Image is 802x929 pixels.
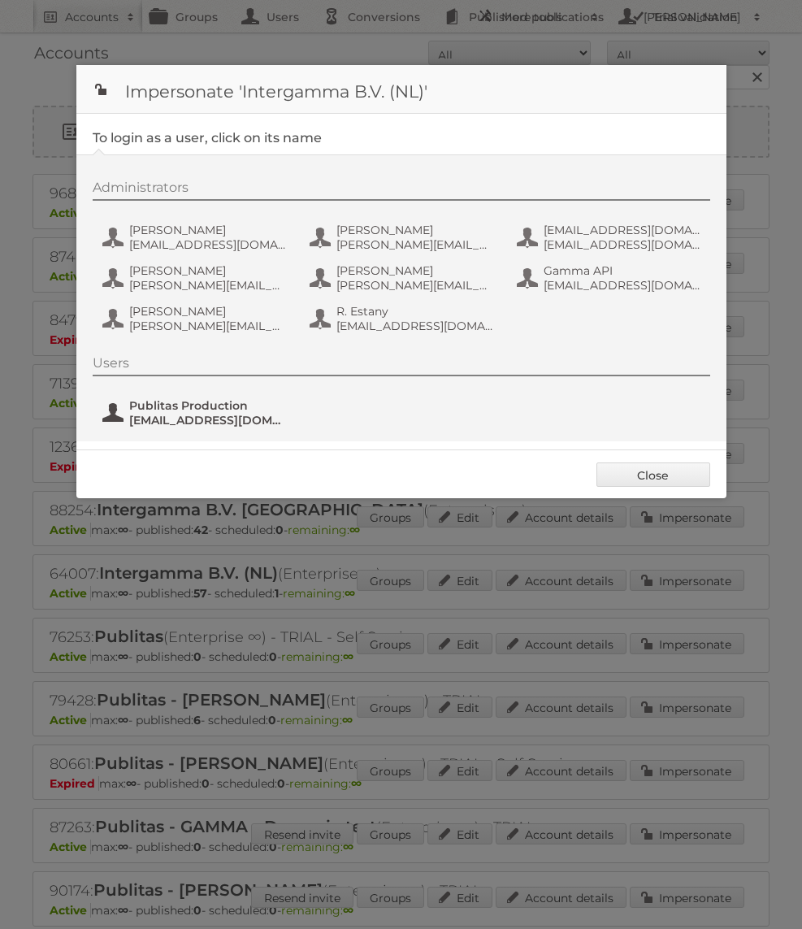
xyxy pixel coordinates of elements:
[93,180,710,201] div: Administrators
[101,221,292,254] button: [PERSON_NAME] [EMAIL_ADDRESS][DOMAIN_NAME]
[93,130,322,145] legend: To login as a user, click on its name
[544,278,701,293] span: [EMAIL_ADDRESS][DOMAIN_NAME]
[308,262,499,294] button: [PERSON_NAME] [PERSON_NAME][EMAIL_ADDRESS][DOMAIN_NAME]
[129,237,287,252] span: [EMAIL_ADDRESS][DOMAIN_NAME]
[308,221,499,254] button: [PERSON_NAME] [PERSON_NAME][EMAIL_ADDRESS][DOMAIN_NAME]
[129,304,287,319] span: [PERSON_NAME]
[101,262,292,294] button: [PERSON_NAME] [PERSON_NAME][EMAIL_ADDRESS][DOMAIN_NAME]
[93,355,710,376] div: Users
[76,65,726,114] h1: Impersonate 'Intergamma B.V. (NL)'
[544,223,701,237] span: [EMAIL_ADDRESS][DOMAIN_NAME]
[336,304,494,319] span: R. Estany
[336,263,494,278] span: [PERSON_NAME]
[336,237,494,252] span: [PERSON_NAME][EMAIL_ADDRESS][DOMAIN_NAME]
[129,413,287,428] span: [EMAIL_ADDRESS][DOMAIN_NAME]
[544,263,701,278] span: Gamma API
[129,223,287,237] span: [PERSON_NAME]
[129,319,287,333] span: [PERSON_NAME][EMAIL_ADDRESS][DOMAIN_NAME]
[129,278,287,293] span: [PERSON_NAME][EMAIL_ADDRESS][DOMAIN_NAME]
[515,221,706,254] button: [EMAIL_ADDRESS][DOMAIN_NAME] [EMAIL_ADDRESS][DOMAIN_NAME]
[101,302,292,335] button: [PERSON_NAME] [PERSON_NAME][EMAIL_ADDRESS][DOMAIN_NAME]
[515,262,706,294] button: Gamma API [EMAIL_ADDRESS][DOMAIN_NAME]
[129,398,287,413] span: Publitas Production
[336,319,494,333] span: [EMAIL_ADDRESS][DOMAIN_NAME]
[308,302,499,335] button: R. Estany [EMAIL_ADDRESS][DOMAIN_NAME]
[544,237,701,252] span: [EMAIL_ADDRESS][DOMAIN_NAME]
[129,263,287,278] span: [PERSON_NAME]
[101,397,292,429] button: Publitas Production [EMAIL_ADDRESS][DOMAIN_NAME]
[336,278,494,293] span: [PERSON_NAME][EMAIL_ADDRESS][DOMAIN_NAME]
[336,223,494,237] span: [PERSON_NAME]
[596,462,710,487] a: Close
